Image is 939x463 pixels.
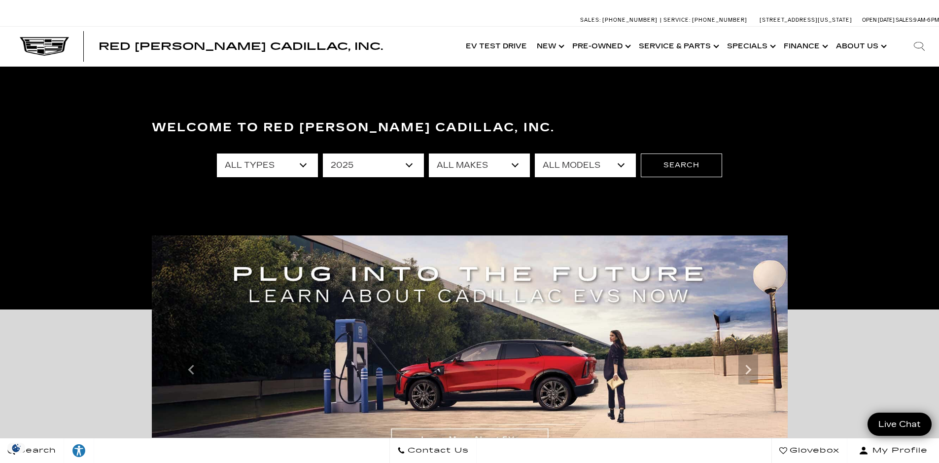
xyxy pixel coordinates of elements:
a: Sales: [PHONE_NUMBER] [580,17,660,23]
button: Search [641,154,722,177]
span: 9 AM-6 PM [913,17,939,23]
div: Next [738,355,758,385]
span: Contact Us [405,444,469,458]
a: Pre-Owned [567,27,634,66]
select: Filter by model [535,154,636,177]
a: [STREET_ADDRESS][US_STATE] [760,17,852,23]
div: Previous [181,355,201,385]
img: Opt-Out Icon [5,443,28,453]
div: Explore your accessibility options [64,443,94,458]
a: Red [PERSON_NAME] Cadillac, Inc. [99,41,383,51]
a: New [532,27,567,66]
a: About Us [831,27,890,66]
select: Filter by type [217,154,318,177]
a: Finance [779,27,831,66]
span: Open [DATE] [862,17,895,23]
section: Click to Open Cookie Consent Modal [5,443,28,453]
a: Glovebox [771,438,847,463]
a: Specials [722,27,779,66]
span: [PHONE_NUMBER] [692,17,747,23]
img: Cadillac Dark Logo with Cadillac White Text [20,37,69,56]
a: Live Chat [868,413,932,436]
button: Open user profile menu [847,438,939,463]
span: Search [15,444,56,458]
a: Service: [PHONE_NUMBER] [660,17,750,23]
span: Red [PERSON_NAME] Cadillac, Inc. [99,40,383,52]
select: Filter by make [429,154,530,177]
span: Service: [663,17,691,23]
span: Sales: [580,17,601,23]
select: Filter by year [323,154,424,177]
span: My Profile [869,444,928,458]
a: EV Test Drive [461,27,532,66]
span: [PHONE_NUMBER] [602,17,658,23]
a: Explore your accessibility options [64,438,94,463]
span: Live Chat [873,419,926,430]
h3: Welcome to Red [PERSON_NAME] Cadillac, Inc. [152,118,788,138]
a: Contact Us [389,438,477,463]
span: Glovebox [787,444,839,458]
a: Service & Parts [634,27,722,66]
span: Sales: [896,17,913,23]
